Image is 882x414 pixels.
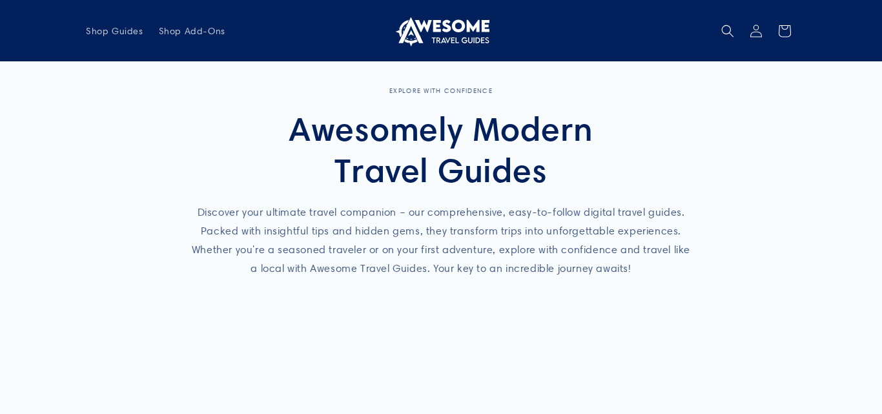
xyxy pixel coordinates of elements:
[189,87,693,95] p: Explore with Confidence
[86,25,143,37] span: Shop Guides
[78,17,151,45] a: Shop Guides
[189,203,693,278] p: Discover your ultimate travel companion – our comprehensive, easy-to-follow digital travel guides...
[388,10,495,51] a: Awesome Travel Guides
[159,25,225,37] span: Shop Add-Ons
[713,17,742,45] summary: Search
[151,17,233,45] a: Shop Add-Ons
[393,16,489,47] img: Awesome Travel Guides
[189,108,693,191] h2: Awesomely Modern Travel Guides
